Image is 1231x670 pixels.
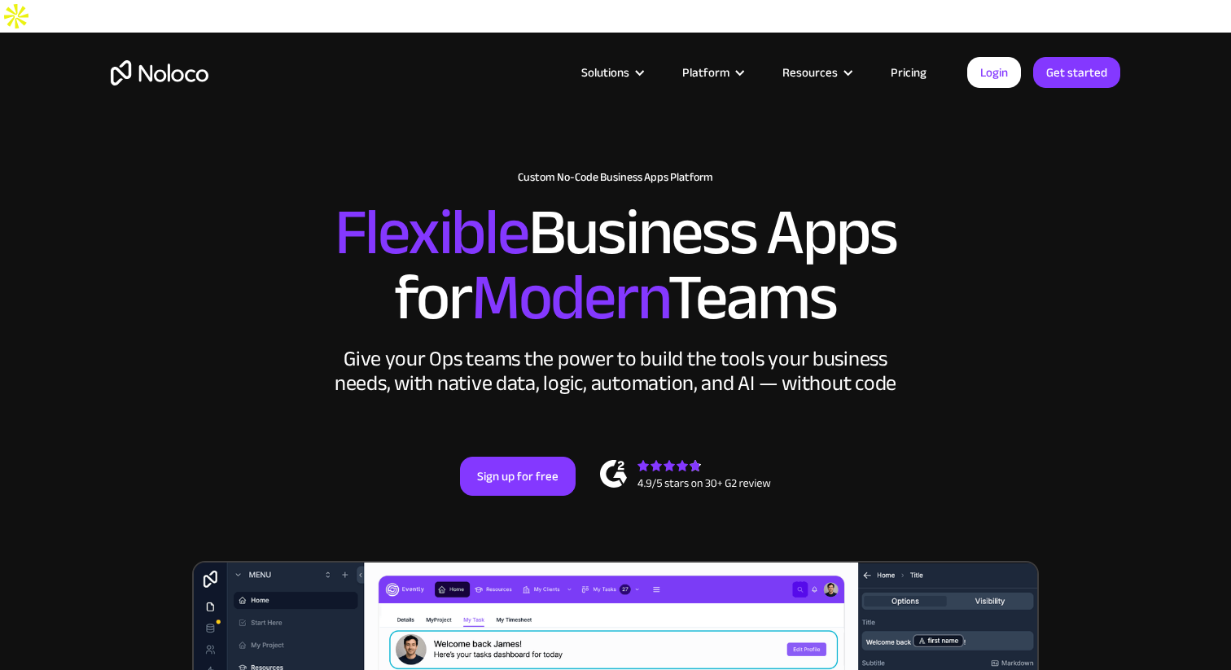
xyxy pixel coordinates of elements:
div: Solutions [581,62,629,83]
div: Resources [782,62,838,83]
span: Flexible [335,172,528,293]
span: Modern [471,237,668,358]
a: home [111,60,208,85]
div: Platform [662,62,762,83]
a: Login [967,57,1021,88]
a: Pricing [870,62,947,83]
div: Solutions [561,62,662,83]
h2: Business Apps for Teams [111,200,1120,331]
a: Get started [1033,57,1120,88]
div: Resources [762,62,870,83]
h1: Custom No-Code Business Apps Platform [111,171,1120,184]
div: Platform [682,62,729,83]
div: Give your Ops teams the power to build the tools your business needs, with native data, logic, au... [331,347,900,396]
a: Sign up for free [460,457,576,496]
